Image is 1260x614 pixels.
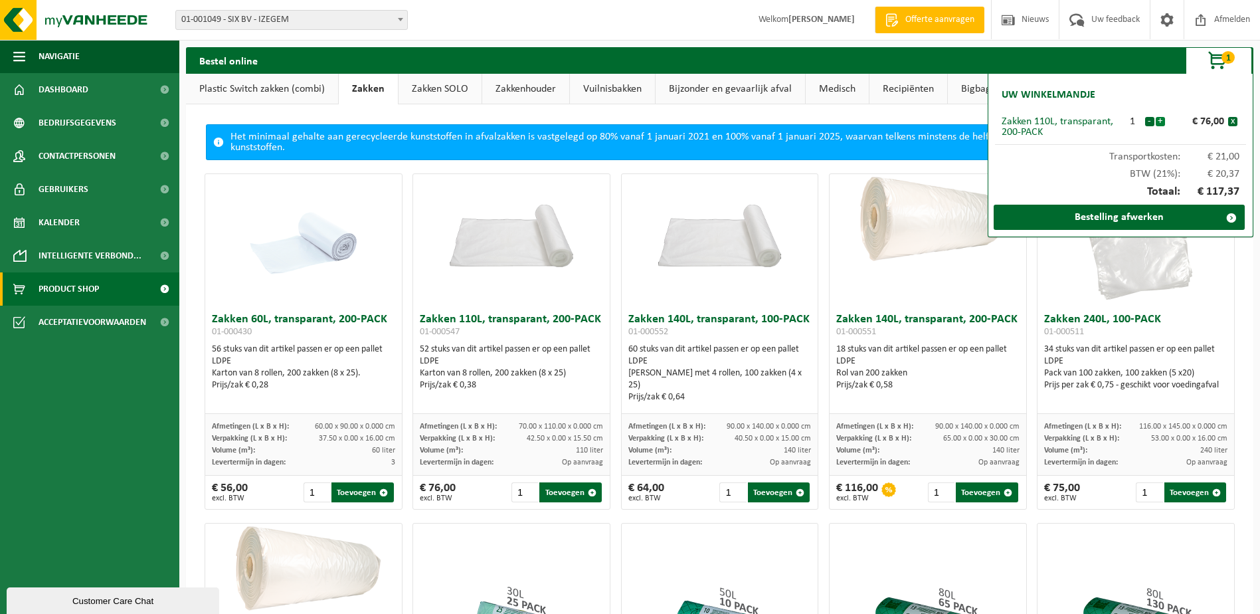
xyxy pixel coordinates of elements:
[830,174,1026,272] img: 01-000551
[1200,447,1227,455] span: 240 liter
[656,74,805,104] a: Bijzonder en gevaarlijk afval
[212,447,255,455] span: Volume (m³):
[212,327,252,337] span: 01-000430
[995,80,1102,110] h2: Uw winkelmandje
[576,447,603,455] span: 110 liter
[319,435,395,443] span: 37.50 x 0.00 x 16.00 cm
[1221,51,1235,64] span: 1
[212,379,395,391] div: Prijs/zak € 0,28
[995,179,1246,205] div: Totaal:
[186,74,338,104] a: Plastic Switch zakken (combi)
[628,327,668,337] span: 01-000552
[628,423,705,431] span: Afmetingen (L x B x H):
[237,174,370,307] img: 01-000430
[1044,367,1227,379] div: Pack van 100 zakken, 100 zakken (5 x20)
[992,447,1020,455] span: 140 liter
[420,356,603,367] div: LDPE
[39,173,88,206] span: Gebruikers
[482,74,569,104] a: Zakkenhouder
[1151,435,1227,443] span: 53.00 x 0.00 x 16.00 cm
[186,47,271,73] h2: Bestel online
[7,585,222,614] iframe: chat widget
[1044,447,1087,455] span: Volume (m³):
[628,314,812,340] h3: Zakken 140L, transparant, 100-PACK
[1186,459,1227,466] span: Op aanvraag
[806,74,869,104] a: Medisch
[836,367,1020,379] div: Rol van 200 zakken
[331,482,393,502] button: Toevoegen
[628,447,672,455] span: Volume (m³):
[420,379,603,391] div: Prijs/zak € 0,38
[902,13,978,27] span: Offerte aanvragen
[956,482,1018,502] button: Toevoegen
[836,459,910,466] span: Levertermijn in dagen:
[511,482,538,502] input: 1
[836,482,878,502] div: € 116,00
[836,327,876,337] span: 01-000551
[420,494,456,502] span: excl. BTW
[875,7,984,33] a: Offerte aanvragen
[1044,494,1080,502] span: excl. BTW
[391,459,395,466] span: 3
[539,482,601,502] button: Toevoegen
[212,314,395,340] h3: Zakken 60L, transparant, 200-PACK
[1121,116,1144,127] div: 1
[339,74,398,104] a: Zakken
[628,356,812,367] div: LDPE
[727,423,811,431] span: 90.00 x 140.00 x 0.000 cm
[1180,186,1240,198] span: € 117,37
[1044,356,1227,367] div: LDPE
[39,306,146,339] span: Acceptatievoorwaarden
[212,423,289,431] span: Afmetingen (L x B x H):
[1180,152,1240,162] span: € 21,00
[420,344,603,391] div: 52 stuks van dit artikel passen er op een pallet
[628,367,812,391] div: [PERSON_NAME] met 4 rollen, 100 zakken (4 x 25)
[928,482,954,502] input: 1
[836,423,913,431] span: Afmetingen (L x B x H):
[770,459,811,466] span: Op aanvraag
[788,15,855,25] strong: [PERSON_NAME]
[304,482,330,502] input: 1
[836,314,1020,340] h3: Zakken 140L, transparant, 200-PACK
[39,73,88,106] span: Dashboard
[39,272,99,306] span: Product Shop
[1044,314,1227,340] h3: Zakken 240L, 100-PACK
[1044,327,1084,337] span: 01-000511
[39,206,80,239] span: Kalender
[628,482,664,502] div: € 64,00
[628,391,812,403] div: Prijs/zak € 0,64
[836,356,1020,367] div: LDPE
[315,423,395,431] span: 60.00 x 90.00 x 0.000 cm
[943,435,1020,443] span: 65.00 x 0.00 x 30.00 cm
[1044,482,1080,502] div: € 75,00
[748,482,810,502] button: Toevoegen
[869,74,947,104] a: Recipiënten
[212,435,287,443] span: Verpakking (L x B x H):
[836,435,911,443] span: Verpakking (L x B x H):
[175,10,408,30] span: 01-001049 - SIX BV - IZEGEM
[836,447,879,455] span: Volume (m³):
[372,447,395,455] span: 60 liter
[212,356,395,367] div: LDPE
[1044,435,1119,443] span: Verpakking (L x B x H):
[628,344,812,403] div: 60 stuks van dit artikel passen er op een pallet
[420,459,494,466] span: Levertermijn in dagen:
[399,74,482,104] a: Zakken SOLO
[622,174,818,272] img: 01-000552
[1145,117,1154,126] button: -
[212,367,395,379] div: Karton van 8 rollen, 200 zakken (8 x 25).
[1044,459,1118,466] span: Levertermijn in dagen:
[948,74,1008,104] a: Bigbags
[39,106,116,140] span: Bedrijfsgegevens
[1044,344,1227,391] div: 34 stuks van dit artikel passen er op een pallet
[420,367,603,379] div: Karton van 8 rollen, 200 zakken (8 x 25)
[1164,482,1226,502] button: Toevoegen
[1139,423,1227,431] span: 116.00 x 145.00 x 0.000 cm
[212,494,248,502] span: excl. BTW
[784,447,811,455] span: 140 liter
[570,74,655,104] a: Vuilnisbakken
[836,344,1020,391] div: 18 stuks van dit artikel passen er op een pallet
[1044,379,1227,391] div: Prijs per zak € 0,75 - geschikt voor voedingafval
[1186,47,1252,74] button: 1
[420,423,497,431] span: Afmetingen (L x B x H):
